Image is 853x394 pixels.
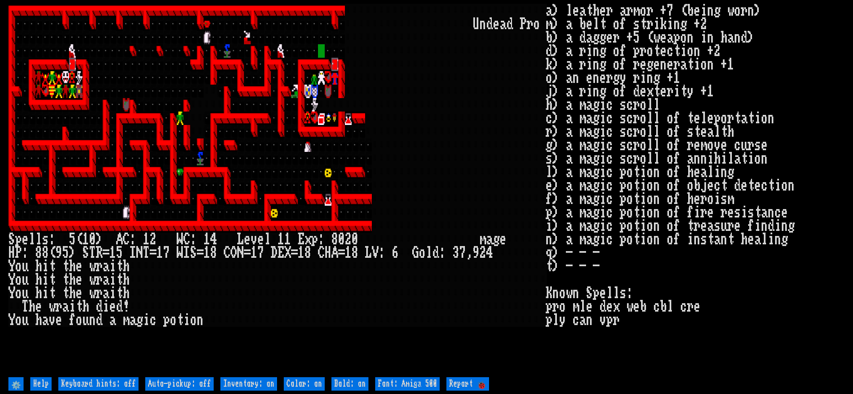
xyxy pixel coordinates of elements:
[251,233,257,246] div: v
[331,377,368,391] input: Bold: on
[375,377,440,391] input: Font: Amiga 500
[493,233,500,246] div: g
[89,273,96,286] div: w
[305,233,311,246] div: x
[210,233,217,246] div: 4
[123,286,130,300] div: h
[479,233,486,246] div: m
[345,233,352,246] div: 2
[116,300,123,313] div: d
[96,286,103,300] div: r
[49,313,56,327] div: v
[520,17,527,31] div: P
[278,246,284,259] div: E
[62,259,69,273] div: t
[62,246,69,259] div: 5
[473,246,479,259] div: 9
[42,246,49,259] div: 8
[76,233,82,246] div: (
[136,246,143,259] div: N
[69,233,76,246] div: 5
[69,259,76,273] div: h
[244,233,251,246] div: e
[42,233,49,246] div: s
[22,246,29,259] div: :
[116,273,123,286] div: t
[204,246,210,259] div: 1
[284,233,291,246] div: 1
[116,233,123,246] div: A
[163,313,170,327] div: p
[82,300,89,313] div: h
[22,313,29,327] div: u
[446,377,489,391] input: Report 🐞
[305,246,311,259] div: 8
[338,233,345,246] div: 0
[432,246,439,259] div: d
[197,246,204,259] div: =
[56,300,62,313] div: r
[143,233,150,246] div: 1
[109,273,116,286] div: i
[69,300,76,313] div: i
[197,313,204,327] div: n
[89,246,96,259] div: T
[69,246,76,259] div: )
[22,233,29,246] div: e
[109,246,116,259] div: 1
[49,233,56,246] div: :
[123,300,130,313] div: !
[190,233,197,246] div: :
[466,246,473,259] div: ,
[130,313,136,327] div: a
[29,300,35,313] div: h
[116,259,123,273] div: t
[8,246,15,259] div: H
[69,273,76,286] div: h
[183,233,190,246] div: C
[183,313,190,327] div: i
[96,300,103,313] div: d
[473,17,479,31] div: U
[264,233,271,246] div: l
[220,377,277,391] input: Inventory: on
[109,286,116,300] div: i
[546,4,844,374] stats: a) leather armor +7 (being worn) m) a belt of striking +2 b) a dagger +5 (weapon in hand) d) a ri...
[69,286,76,300] div: h
[15,286,22,300] div: o
[89,233,96,246] div: 0
[89,259,96,273] div: w
[365,246,372,259] div: L
[130,246,136,259] div: I
[42,259,49,273] div: i
[291,246,298,259] div: =
[103,259,109,273] div: a
[82,313,89,327] div: u
[15,313,22,327] div: o
[49,246,56,259] div: (
[15,273,22,286] div: o
[42,313,49,327] div: a
[136,313,143,327] div: g
[318,246,325,259] div: C
[237,233,244,246] div: L
[143,246,150,259] div: T
[298,246,305,259] div: 1
[331,233,338,246] div: 8
[76,259,82,273] div: e
[372,246,379,259] div: V
[123,259,130,273] div: h
[143,313,150,327] div: i
[419,246,426,259] div: o
[500,17,506,31] div: a
[96,273,103,286] div: r
[8,286,15,300] div: Y
[49,300,56,313] div: w
[96,233,103,246] div: )
[412,246,419,259] div: G
[284,377,325,391] input: Color: on
[479,246,486,259] div: 2
[453,246,459,259] div: 3
[426,246,432,259] div: l
[76,273,82,286] div: e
